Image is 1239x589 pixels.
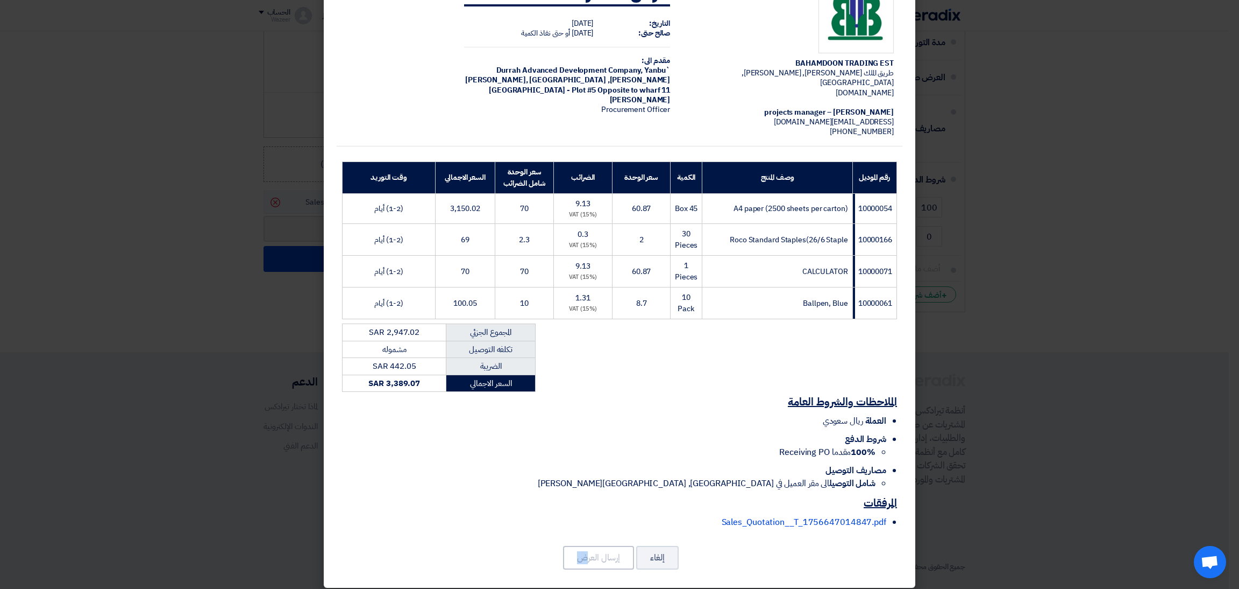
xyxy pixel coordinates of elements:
[374,234,403,246] span: (1-2) أيام
[845,433,886,446] span: شروط الدفع
[575,198,590,209] span: 9.13
[730,234,848,246] span: Roco Standard Staples(26/6 Staple
[374,266,403,277] span: (1-2) أيام
[520,203,529,214] span: 70
[601,104,670,115] span: Procurement Officer
[802,266,848,277] span: CALCULATOR
[823,415,863,427] span: ريال سعودي
[558,305,608,314] div: (15%) VAT
[675,228,697,251] span: 30 Pieces
[788,394,897,410] u: الملاحظات والشروط العامة
[374,203,403,214] span: (1-2) أيام
[578,229,588,240] span: 0.3
[670,162,702,193] th: الكمية
[639,234,644,246] span: 2
[774,116,894,128] span: [EMAIL_ADDRESS][DOMAIN_NAME]
[450,203,480,214] span: 3,150.02
[446,358,536,375] td: الضريبة
[675,203,697,214] span: 45 Box
[446,324,536,341] td: المجموع الجزئي
[632,266,651,277] span: 60.87
[572,18,593,29] span: [DATE]
[830,126,894,137] span: [PHONE_NUMBER]
[636,298,647,309] span: 8.7
[636,546,679,570] button: إلغاء
[610,94,671,106] span: [PERSON_NAME]
[852,162,896,193] th: رقم الموديل
[803,298,848,309] span: Ballpen, Blue
[521,27,570,39] span: أو حتى نفاذ الكمية
[1194,546,1226,578] a: Open chat
[558,241,608,250] div: (15%) VAT
[461,266,469,277] span: 70
[461,234,469,246] span: 69
[373,360,416,372] span: SAR 442.05
[519,234,530,246] span: 2.3
[852,256,896,288] td: 10000071
[675,260,697,283] span: 1 Pieces
[829,477,875,490] strong: شامل التوصيل
[779,446,875,459] span: مقدما Receiving PO
[638,27,670,39] strong: صالح حتى:
[342,477,875,490] li: الى مقر العميل في [GEOGRAPHIC_DATA], [GEOGRAPHIC_DATA][PERSON_NAME]
[687,108,894,117] div: [PERSON_NAME] – projects manager
[852,224,896,256] td: 10000166
[687,59,894,68] div: BAHAMDOON TRADING EST
[852,193,896,224] td: 10000054
[678,292,695,314] span: 10 Pack
[825,464,886,477] span: مصاريف التوصيل
[374,298,403,309] span: (1-2) أيام
[563,546,634,570] button: إرسال العرض
[446,375,536,392] td: السعر الاجمالي
[742,67,894,88] span: طريق الملك [PERSON_NAME], [PERSON_NAME], [GEOGRAPHIC_DATA]
[865,415,886,427] span: العملة
[851,446,875,459] strong: 100%
[520,298,529,309] span: 10
[343,324,446,341] td: SAR 2,947.02
[446,341,536,358] td: تكلفه التوصيل
[613,162,671,193] th: سعر الوحدة
[343,162,436,193] th: وقت التوريد
[702,162,852,193] th: وصف المنتج
[642,55,670,66] strong: مقدم الى:
[495,162,554,193] th: سعر الوحدة شامل الضرائب
[852,288,896,319] td: 10000061
[554,162,613,193] th: الضرائب
[465,65,670,95] span: Yanbu` [PERSON_NAME], [GEOGRAPHIC_DATA] ,[PERSON_NAME][GEOGRAPHIC_DATA] - Plot #5 Opposite to wha...
[649,18,670,29] strong: التاريخ:
[435,162,495,193] th: السعر الاجمالي
[520,266,529,277] span: 70
[632,203,651,214] span: 60.87
[575,292,590,304] span: 1.31
[734,203,848,214] span: A4 paper (2500 sheets per carton)
[496,65,643,76] span: Durrah Advanced Development Company,
[558,273,608,282] div: (15%) VAT
[558,211,608,220] div: (15%) VAT
[382,343,406,355] span: مشموله
[368,377,420,389] strong: SAR 3,389.07
[453,298,476,309] span: 100.05
[575,261,590,272] span: 9.13
[722,516,886,529] a: Sales_Quotation__T_1756647014847.pdf
[864,495,897,511] u: المرفقات
[572,27,593,39] span: [DATE]
[836,87,894,99] span: [DOMAIN_NAME]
